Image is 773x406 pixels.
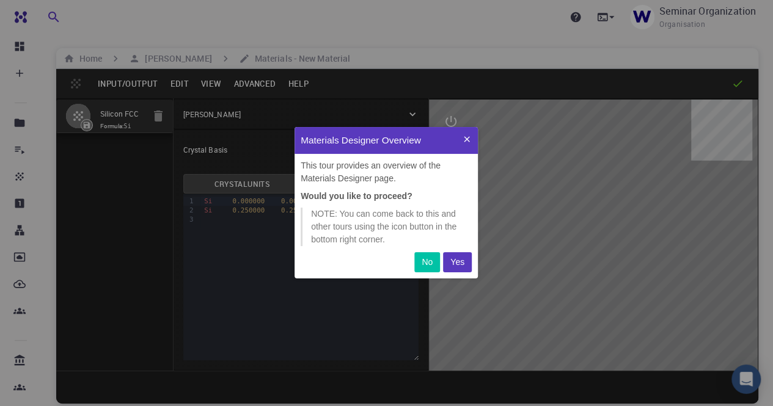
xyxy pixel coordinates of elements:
[301,159,472,185] p: This tour provides an overview of the Materials Designer page.
[414,252,440,272] button: No
[456,127,478,153] button: Quit Tour
[450,256,464,269] p: Yes
[443,252,472,272] button: Yes
[422,256,433,269] p: No
[311,208,463,246] p: NOTE: You can come back to this and other tours using the icon button in the bottom right corner.
[24,9,68,20] span: Support
[301,191,412,201] strong: Would you like to proceed?
[301,133,456,147] p: Materials Designer Overview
